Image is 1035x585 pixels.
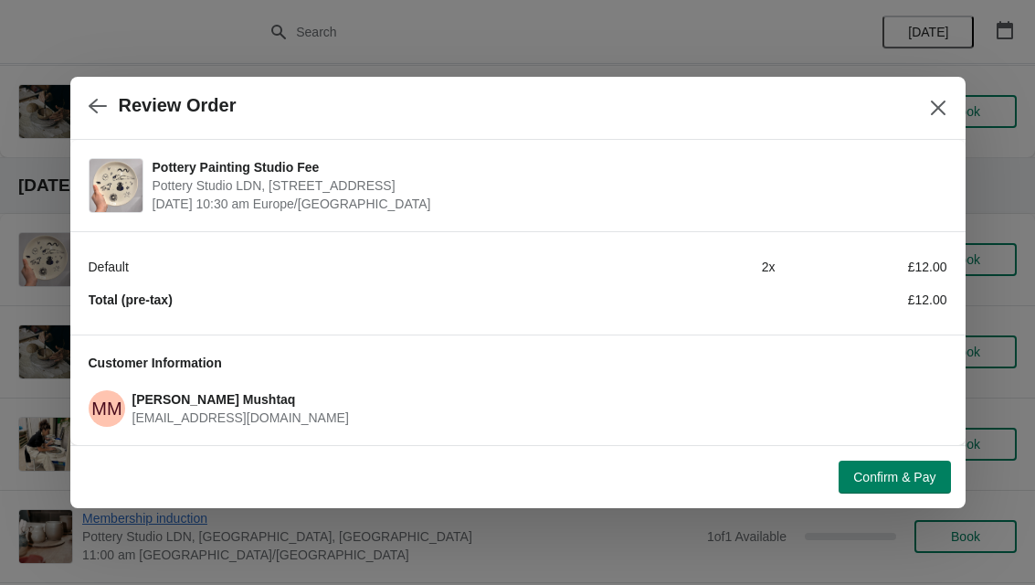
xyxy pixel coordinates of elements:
span: Maria [89,390,125,427]
span: Pottery Painting Studio Fee [153,158,938,176]
div: £12.00 [776,258,947,276]
button: Close [922,91,955,124]
button: Confirm & Pay [839,461,950,494]
div: £12.00 [776,291,947,309]
div: Default [89,258,604,276]
h2: Review Order [119,95,237,116]
span: Pottery Studio LDN, [STREET_ADDRESS] [153,176,938,195]
span: [PERSON_NAME] Mushtaq [132,392,296,407]
span: [DATE] 10:30 am Europe/[GEOGRAPHIC_DATA] [153,195,938,213]
span: [EMAIL_ADDRESS][DOMAIN_NAME] [132,410,349,425]
div: 2 x [604,258,776,276]
span: Confirm & Pay [853,470,935,484]
span: Customer Information [89,356,222,370]
img: Pottery Painting Studio Fee | Pottery Studio LDN, Unit 1.3, Building A4, 10 Monro Way, London, SE... [90,159,143,212]
strong: Total (pre-tax) [89,292,173,307]
text: MM [91,399,121,419]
